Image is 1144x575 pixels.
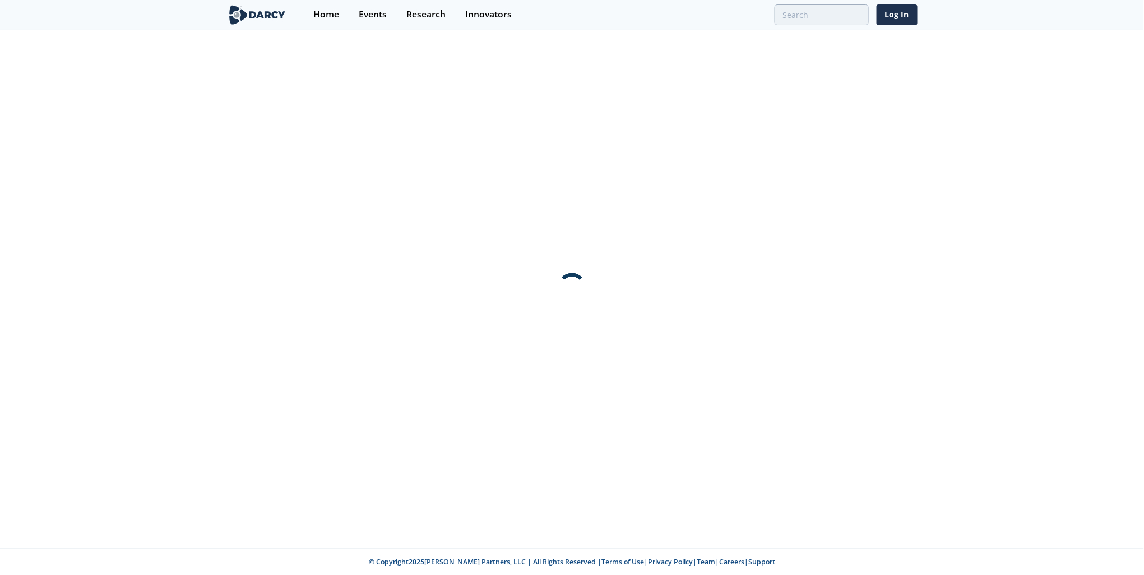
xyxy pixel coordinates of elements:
a: Team [697,557,715,567]
a: Terms of Use [601,557,644,567]
div: Home [313,10,339,19]
div: Events [359,10,387,19]
div: Research [406,10,446,19]
a: Careers [719,557,744,567]
a: Support [748,557,775,567]
a: Log In [877,4,918,25]
div: Innovators [465,10,512,19]
img: logo-wide.svg [227,5,288,25]
input: Advanced Search [775,4,869,25]
p: © Copyright 2025 [PERSON_NAME] Partners, LLC | All Rights Reserved | | | | | [158,557,987,567]
a: Privacy Policy [648,557,693,567]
